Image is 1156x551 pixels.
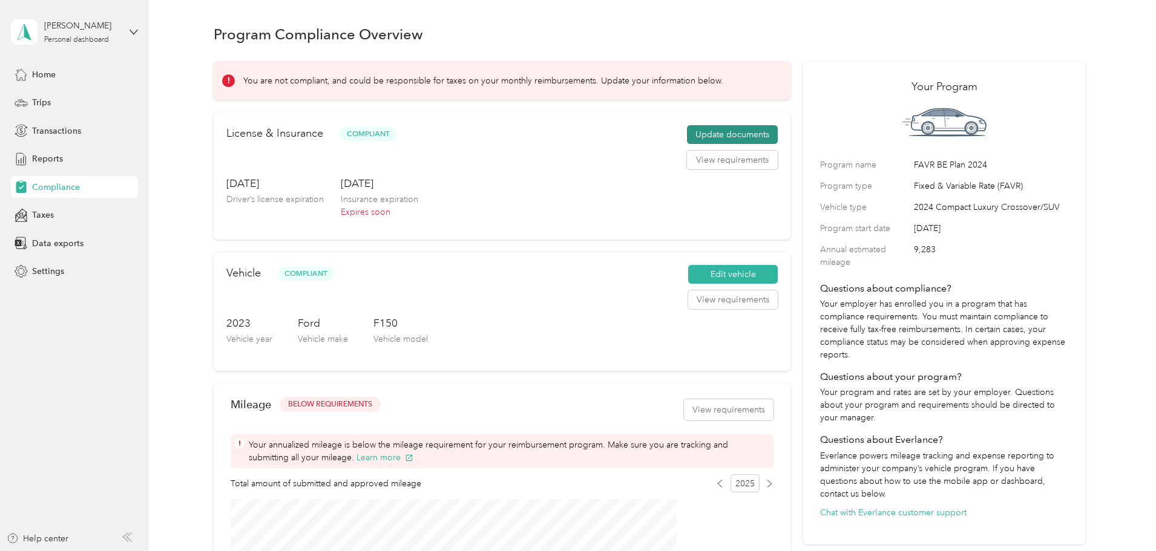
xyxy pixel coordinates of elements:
[298,333,348,345] p: Vehicle make
[373,316,428,331] h3: F150
[226,333,272,345] p: Vehicle year
[226,125,323,142] h2: License & Insurance
[32,96,51,109] span: Trips
[820,449,1068,500] p: Everlance powers mileage tracking and expense reporting to administer your company’s vehicle prog...
[243,74,723,87] p: You are not compliant, and could be responsible for taxes on your monthly reimbursements. Update ...
[820,222,910,235] label: Program start date
[32,68,56,81] span: Home
[820,158,910,171] label: Program name
[32,265,64,278] span: Settings
[914,243,1068,269] span: 9,283
[44,19,120,32] div: [PERSON_NAME]
[226,193,324,206] p: Driver’s license expiration
[288,399,372,410] span: BELOW REQUIREMENTS
[32,152,63,165] span: Reports
[280,397,381,412] button: BELOW REQUIREMENTS
[1088,483,1156,551] iframe: Everlance-gr Chat Button Frame
[278,267,333,281] span: Compliant
[820,201,910,214] label: Vehicle type
[32,209,54,221] span: Taxes
[7,532,68,545] button: Help center
[820,243,910,269] label: Annual estimated mileage
[341,176,418,191] h3: [DATE]
[32,181,80,194] span: Compliance
[356,451,413,464] button: Learn more
[684,399,773,420] button: View requirements
[341,193,418,206] p: Insurance expiration
[231,398,271,411] h2: Mileage
[820,298,1068,361] p: Your employer has enrolled you in a program that has compliance requirements. You must maintain c...
[914,180,1068,192] span: Fixed & Variable Rate (FAVR)
[914,158,1068,171] span: FAVR BE Plan 2024
[731,474,760,492] span: 2025
[373,333,428,345] p: Vehicle model
[687,125,778,145] button: Update documents
[914,222,1068,235] span: [DATE]
[820,432,1068,447] h4: Questions about Everlance?
[688,265,778,284] button: Edit vehicle
[914,201,1068,214] span: 2024 Compact Luxury Crossover/SUV
[820,506,967,519] button: Chat with Everlance customer support
[214,28,423,41] h1: Program Compliance Overview
[226,176,324,191] h3: [DATE]
[298,316,348,331] h3: Ford
[44,36,109,44] div: Personal dashboard
[231,477,421,490] span: Total amount of submitted and approved mileage
[32,237,84,250] span: Data exports
[820,281,1068,296] h4: Questions about compliance?
[226,265,261,281] h2: Vehicle
[226,316,272,331] h3: 2023
[820,370,1068,384] h4: Questions about your program?
[340,127,396,141] span: Compliant
[249,439,769,464] span: Your annualized mileage is below the mileage requirement for your reimbursement program. Make sur...
[820,180,910,192] label: Program type
[820,386,1068,424] p: Your program and rates are set by your employer. Questions about your program and requirements sh...
[820,79,1068,95] h2: Your Program
[687,151,778,170] button: View requirements
[341,206,418,218] p: Expires soon
[32,125,81,137] span: Transactions
[688,290,778,310] button: View requirements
